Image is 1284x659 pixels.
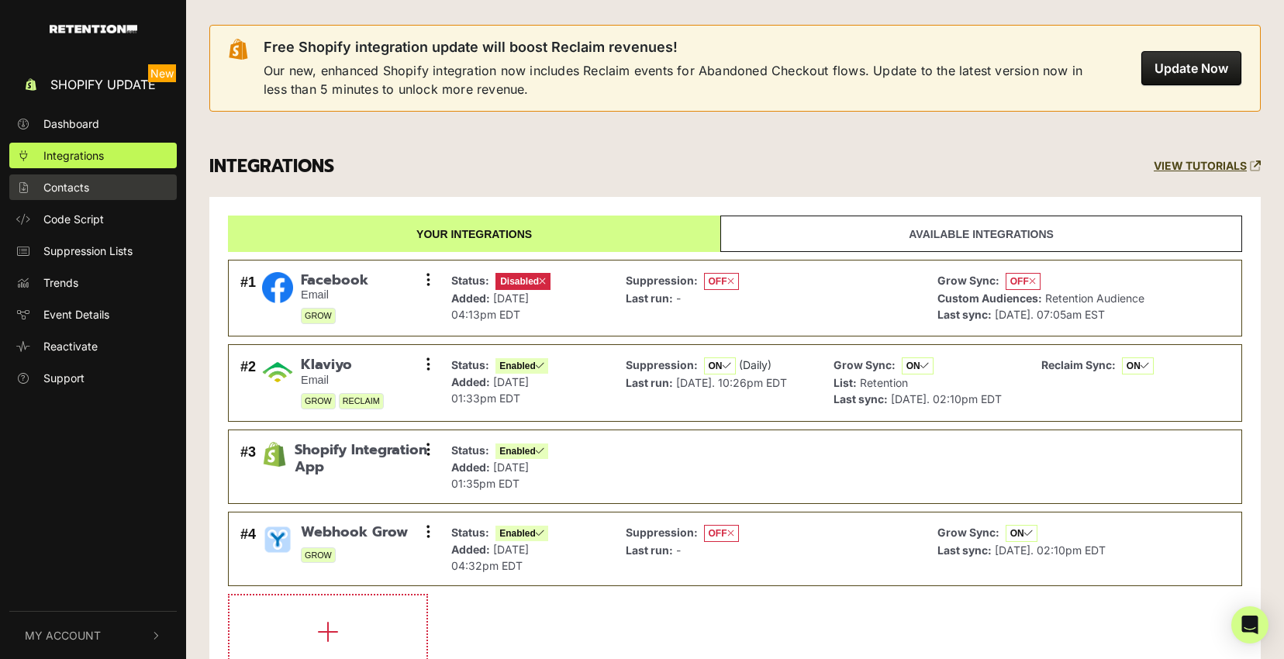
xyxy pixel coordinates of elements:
span: GROW [301,308,336,324]
strong: Status: [451,274,489,287]
span: GROW [301,547,336,564]
small: Email [301,374,384,387]
div: #3 [240,442,256,492]
strong: Reclaim Sync: [1041,358,1116,371]
strong: Added: [451,461,490,474]
span: [DATE] 04:32pm EDT [451,543,529,572]
span: [DATE]. 10:26pm EDT [676,376,787,389]
strong: Grow Sync: [937,526,999,539]
span: Code Script [43,211,104,227]
strong: Last sync: [937,543,992,557]
span: OFF [1006,273,1041,290]
span: [DATE] 01:35pm EDT [451,461,529,490]
span: Enabled [495,358,548,374]
span: RECLAIM [339,393,384,409]
a: Support [9,365,177,391]
span: Integrations [43,147,104,164]
a: Shopify Update [9,64,177,105]
strong: Last sync: [834,392,888,405]
strong: Status: [451,358,489,371]
span: Free Shopify integration update will boost Reclaim revenues! [264,38,678,57]
img: Klaviyo [262,357,293,388]
a: Available integrations [720,216,1242,252]
strong: Grow Sync: [834,358,896,371]
span: ON [704,357,736,374]
strong: Added: [451,292,490,305]
span: Support [43,370,85,386]
a: Trends [9,270,177,295]
span: [DATE]. 07:05am EST [995,308,1105,321]
span: Event Details [43,306,109,323]
span: Shopify Integration App [295,442,428,475]
a: VIEW TUTORIALS [1154,160,1261,173]
img: Facebook [262,272,293,303]
strong: Suppression: [626,274,698,287]
span: [DATE]. 02:10pm EDT [995,543,1106,557]
button: Update Now [1141,51,1241,85]
span: New [148,64,176,82]
span: GROW [301,393,336,409]
span: Facebook [301,272,368,289]
strong: Last run: [626,292,673,305]
span: ON [1006,525,1037,542]
a: Integrations [9,143,177,168]
span: Our new, enhanced Shopify integration now includes Reclaim events for Abandoned Checkout flows. U... [264,61,1102,98]
img: Shopify Integration App [262,442,287,467]
a: Your integrations [228,216,720,252]
span: - [676,543,681,557]
span: Retention [860,376,908,389]
strong: Last sync: [937,308,992,321]
span: Suppression Lists [43,243,133,259]
img: Retention.com [50,25,137,33]
span: [DATE] 04:13pm EDT [451,292,529,321]
strong: Added: [451,375,490,388]
div: #2 [240,357,256,409]
span: Webhook Grow [301,524,408,541]
span: Enabled [495,526,548,541]
a: Suppression Lists [9,238,177,264]
span: Reactivate [43,338,98,354]
strong: Added: [451,543,490,556]
span: Dashboard [43,116,99,132]
strong: Suppression: [626,358,698,371]
strong: Last run: [626,543,673,557]
span: Shopify Update [44,75,162,94]
span: (Daily) [739,358,771,371]
span: [DATE]. 02:10pm EDT [891,392,1002,405]
span: ON [1122,357,1154,374]
strong: Status: [451,526,489,539]
img: Webhook Grow [262,524,293,555]
small: Email [301,288,368,302]
span: My Account [25,627,101,643]
strong: Status: [451,443,489,457]
div: Open Intercom Messenger [1231,606,1268,643]
strong: Grow Sync: [937,274,999,287]
span: OFF [704,273,739,290]
div: #1 [240,272,256,325]
a: Event Details [9,302,177,327]
span: Klaviyo [301,357,384,374]
div: #4 [240,524,256,574]
span: ON [902,357,934,374]
span: Enabled [495,443,548,459]
button: My Account [9,612,177,659]
a: Reactivate [9,333,177,359]
strong: Suppression: [626,526,698,539]
span: OFF [704,525,739,542]
strong: List: [834,376,857,389]
h3: INTEGRATIONS [209,156,334,178]
a: Dashboard [9,111,177,136]
a: Code Script [9,206,177,232]
strong: Last run: [626,376,673,389]
a: Contacts [9,174,177,200]
strong: Custom Audiences: [937,292,1042,305]
span: Trends [43,274,78,291]
span: Disabled [495,273,551,290]
span: - [676,292,681,305]
span: Retention Audience [1045,292,1144,305]
span: Contacts [43,179,89,195]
